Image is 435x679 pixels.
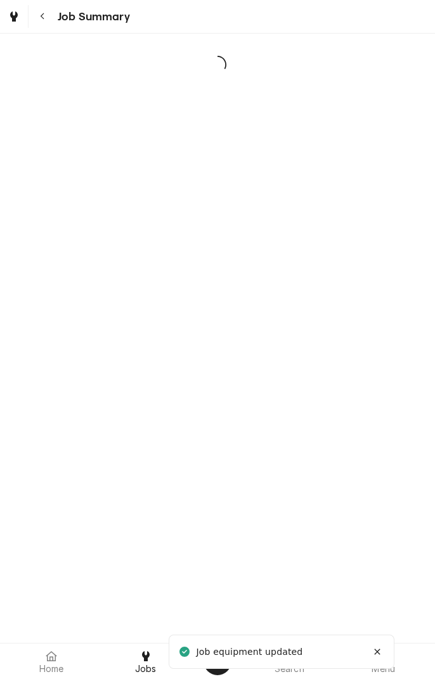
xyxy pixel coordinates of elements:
[100,646,193,676] a: Jobs
[5,646,98,676] a: Home
[31,5,54,28] button: Navigate back
[3,5,25,28] a: Go to Jobs
[275,664,304,674] span: Search
[197,645,305,659] div: Job equipment updated
[54,8,130,25] span: Job Summary
[135,664,157,674] span: Jobs
[39,664,64,674] span: Home
[372,664,395,674] span: Menu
